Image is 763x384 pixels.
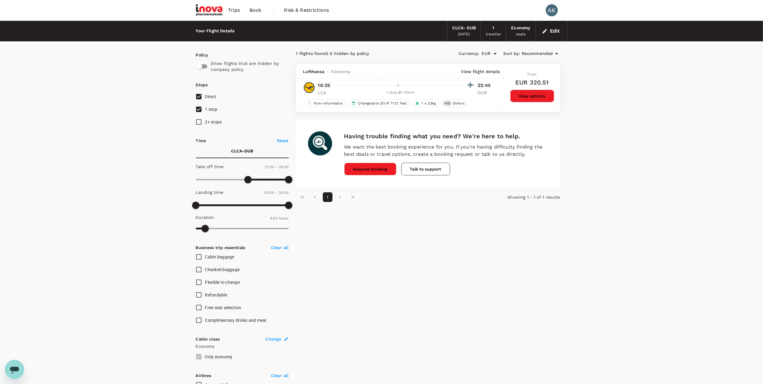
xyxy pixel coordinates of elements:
p: 22:45 [478,82,493,89]
span: Change [265,336,281,342]
span: Flexible to change [205,280,240,285]
strong: Business trip essentials [196,245,246,250]
iframe: Button to launch messaging window [5,360,24,379]
div: CLCA - DUB [452,25,476,31]
div: 1 stop , 8h 20min [337,90,465,96]
span: Complimentary drinks and meal [205,318,266,323]
span: Non-refundable [312,101,345,106]
span: 1 x 23kg [419,101,438,106]
span: Trips [228,7,240,14]
span: 2+ stops [205,120,222,124]
h6: EUR 320.51 [515,78,549,87]
button: Edit [541,26,562,36]
span: Only economy [205,354,233,359]
div: seats [516,31,526,37]
p: DUB [478,90,493,96]
p: Landing time [196,189,224,195]
h6: Having trouble finding what you need? We're here to help. [344,131,548,141]
p: Reset [277,138,289,144]
p: Showing 1 - 1 of 1 results [472,194,560,200]
div: 1 [493,25,494,31]
img: iNova Pharmaceuticals [196,4,224,17]
span: Sort by : [504,50,520,57]
p: LCA [318,90,333,96]
div: Your Flight Details [196,28,235,34]
span: Changeable (EUR 71.12 fee) [356,101,409,106]
strong: Airlines [196,373,211,378]
div: Changeable (EUR 71.12 fee) [349,99,409,107]
span: Others [450,101,467,106]
p: Take off time [196,164,224,170]
p: 16:25 [318,82,330,89]
span: Recommended [522,50,553,57]
div: 1 x 23kg [412,99,439,107]
strong: Stops [196,82,208,87]
span: Refundable [205,293,227,297]
p: Time [196,138,206,144]
img: LH [303,82,315,94]
span: Cabin baggage [205,254,234,259]
p: Economy [196,343,289,349]
p: We want the best booking experience for you. If you're having difficulty finding the best deals o... [344,143,548,158]
p: Clear all [271,245,288,251]
div: Non-refundable [305,99,346,107]
div: traveller [486,31,501,37]
p: Policy [196,52,201,58]
p: Clear all [271,373,288,379]
span: Checked baggage [205,267,240,272]
span: 13:30 - 24:00 [265,165,289,169]
span: Risk & Restrictions [284,7,329,14]
button: Open [491,50,499,58]
p: Show flights that are hidden by company policy [211,60,285,72]
p: View flight details [461,69,500,75]
span: - [324,69,331,75]
div: [DATE] [458,31,470,37]
button: Talk to support [401,163,450,175]
span: 00:00 - 24:00 [265,190,289,195]
button: Request booking [344,163,396,175]
span: Lufthansa [303,69,324,75]
span: Currency : [459,50,479,57]
p: Duration [196,214,214,220]
span: Economy [331,69,350,75]
button: page 1 [323,192,332,202]
nav: pagination navigation [296,192,472,202]
span: + 10 [443,101,451,106]
span: Book [250,7,262,14]
span: 1 stop [205,107,218,112]
p: CLCA - DUB [231,148,253,154]
span: 9.53 hours [270,216,289,220]
span: From [527,72,537,76]
div: +10Others [442,99,467,107]
button: View options [510,90,554,102]
span: Direct [205,94,217,99]
span: Free seat selection [205,305,241,310]
strong: Cabin class [196,337,220,341]
div: AK [546,4,558,16]
div: 1 flights found | 0 hidden by policy [296,50,428,57]
div: Economy [511,25,530,31]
